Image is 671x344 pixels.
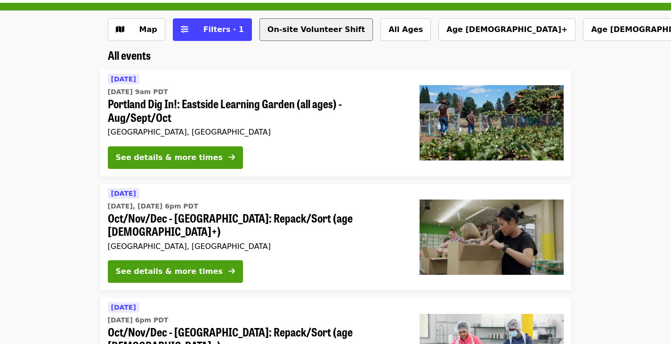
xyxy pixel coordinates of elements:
[100,70,571,176] a: See details for "Portland Dig In!: Eastside Learning Garden (all ages) - Aug/Sept/Oct"
[139,25,157,34] span: Map
[438,18,575,41] button: Age [DEMOGRAPHIC_DATA]+
[116,266,223,277] div: See details & more times
[181,25,188,34] i: sliders-h icon
[203,25,244,34] span: Filters · 1
[108,18,165,41] button: Show map view
[111,75,136,83] span: [DATE]
[228,267,235,276] i: arrow-right icon
[108,211,404,239] span: Oct/Nov/Dec - [GEOGRAPHIC_DATA]: Repack/Sort (age [DEMOGRAPHIC_DATA]+)
[420,85,564,160] img: Portland Dig In!: Eastside Learning Garden (all ages) - Aug/Sept/Oct organized by Oregon Food Bank
[108,87,168,97] time: [DATE] 9am PDT
[111,190,136,197] span: [DATE]
[108,260,243,283] button: See details & more times
[108,128,404,136] div: [GEOGRAPHIC_DATA], [GEOGRAPHIC_DATA]
[116,152,223,163] div: See details & more times
[228,153,235,162] i: arrow-right icon
[116,25,124,34] i: map icon
[108,146,243,169] button: See details & more times
[108,315,169,325] time: [DATE] 6pm PDT
[420,200,564,275] img: Oct/Nov/Dec - Portland: Repack/Sort (age 8+) organized by Oregon Food Bank
[259,18,373,41] button: On-site Volunteer Shift
[108,97,404,124] span: Portland Dig In!: Eastside Learning Garden (all ages) - Aug/Sept/Oct
[173,18,252,41] button: Filters (1 selected)
[111,304,136,311] span: [DATE]
[380,18,431,41] button: All Ages
[108,201,198,211] time: [DATE], [DATE] 6pm PDT
[108,242,404,251] div: [GEOGRAPHIC_DATA], [GEOGRAPHIC_DATA]
[100,184,571,291] a: See details for "Oct/Nov/Dec - Portland: Repack/Sort (age 8+)"
[108,47,151,63] span: All events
